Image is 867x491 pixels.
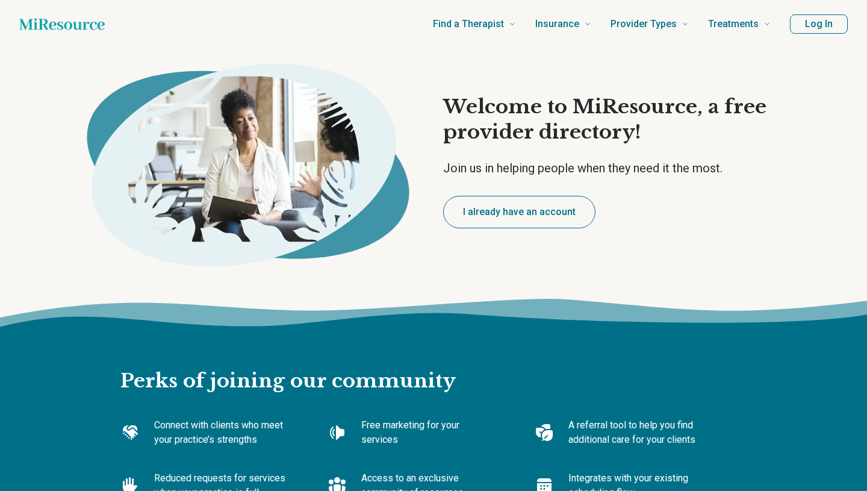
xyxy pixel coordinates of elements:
[443,95,800,145] h1: Welcome to MiResource, a free provider directory!
[535,16,579,33] span: Insurance
[19,12,105,36] a: Home page
[611,16,677,33] span: Provider Types
[433,16,504,33] span: Find a Therapist
[120,330,747,394] h2: Perks of joining our community
[708,16,759,33] span: Treatments
[361,418,496,447] p: Free marketing for your services
[443,160,800,177] p: Join us in helping people when they need it the most.
[443,196,595,228] button: I already have an account
[154,418,289,447] p: Connect with clients who meet your practice’s strengths
[568,418,703,447] p: A referral tool to help you find additional care for your clients
[790,14,848,34] button: Log In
